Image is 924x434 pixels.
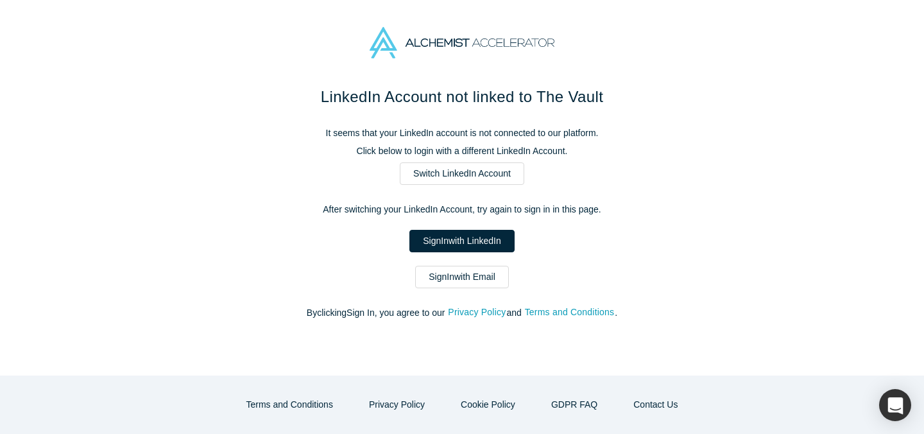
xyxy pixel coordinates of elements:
[370,27,554,58] img: Alchemist Accelerator Logo
[355,394,438,416] button: Privacy Policy
[538,394,611,416] a: GDPR FAQ
[193,306,732,320] p: By clicking Sign In , you agree to our and .
[620,394,691,416] button: Contact Us
[415,266,509,288] a: SignInwith Email
[233,394,346,416] button: Terms and Conditions
[193,85,732,108] h1: LinkedIn Account not linked to The Vault
[193,126,732,140] p: It seems that your LinkedIn account is not connected to our platform.
[447,394,529,416] button: Cookie Policy
[524,305,615,320] button: Terms and Conditions
[193,203,732,216] p: After switching your LinkedIn Account, try again to sign in in this page.
[400,162,524,185] a: Switch LinkedIn Account
[409,230,514,252] a: SignInwith LinkedIn
[193,144,732,158] p: Click below to login with a different LinkedIn Account.
[447,305,506,320] button: Privacy Policy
